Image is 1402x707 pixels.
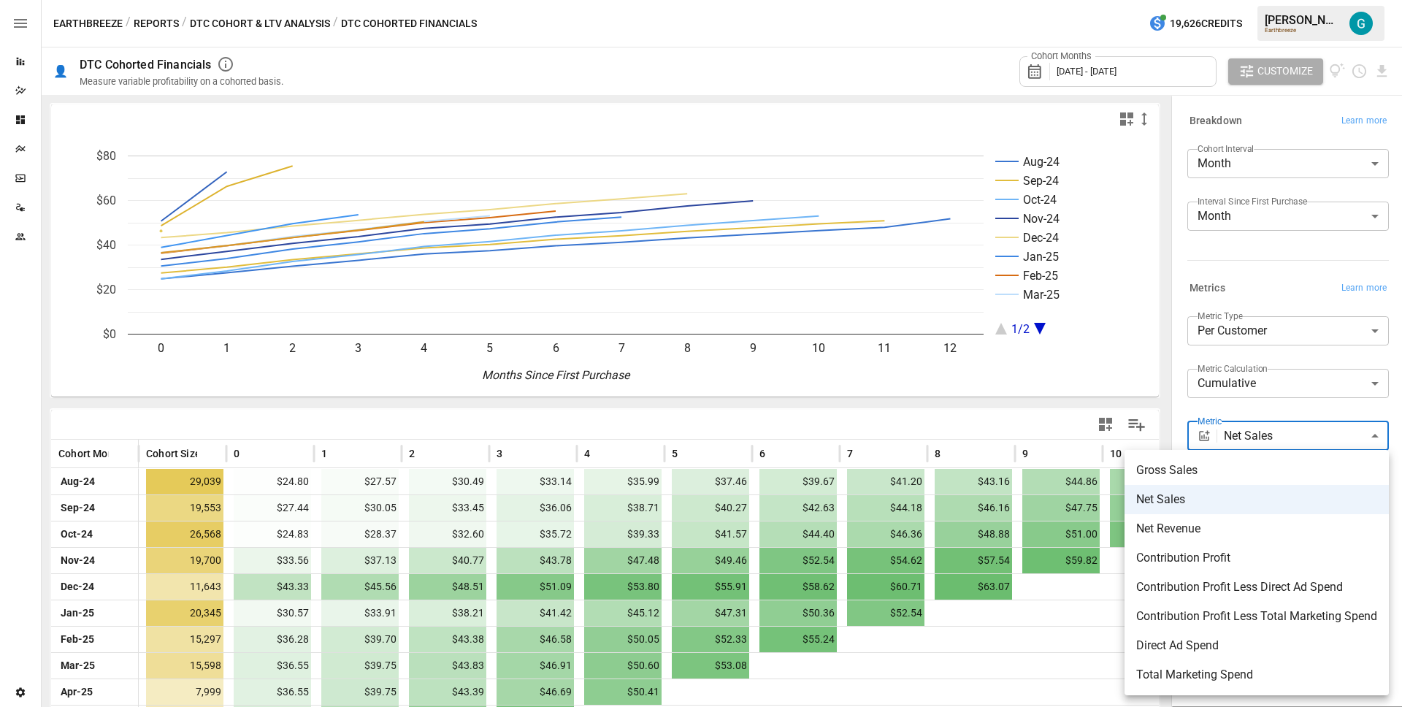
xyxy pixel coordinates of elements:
[1136,462,1377,479] span: Gross Sales
[1136,491,1377,508] span: Net Sales
[1136,549,1377,567] span: Contribution Profit
[1136,637,1377,654] span: Direct Ad Spend
[1136,666,1377,684] span: Total Marketing Spend
[1136,608,1377,625] span: Contribution Profit Less Total Marketing Spend
[1136,578,1377,596] span: Contribution Profit Less Direct Ad Spend
[1136,520,1377,538] span: Net Revenue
